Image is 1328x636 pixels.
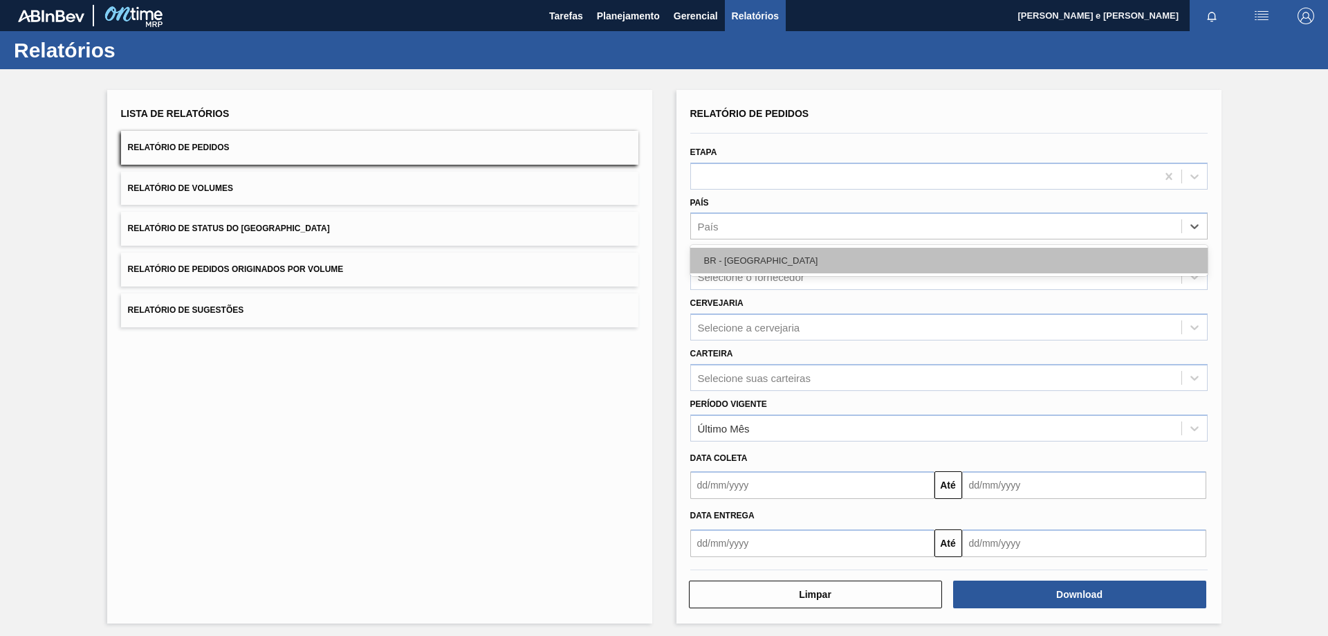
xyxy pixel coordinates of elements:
span: Relatório de Status do [GEOGRAPHIC_DATA] [128,224,330,233]
div: Selecione o fornecedor [698,271,804,283]
button: Relatório de Sugestões [121,293,638,327]
button: Download [953,581,1206,608]
button: Notificações [1190,6,1234,26]
input: dd/mm/yyyy [962,471,1206,499]
img: userActions [1253,8,1270,24]
button: Relatório de Pedidos Originados por Volume [121,253,638,287]
span: Planejamento [597,8,660,24]
button: Até [934,529,962,557]
span: Data entrega [690,511,755,520]
label: Etapa [690,147,717,157]
button: Relatório de Volumes [121,172,638,206]
span: Data coleta [690,453,748,463]
label: Cervejaria [690,298,744,308]
button: Limpar [689,581,942,608]
input: dd/mm/yyyy [690,529,934,557]
span: Tarefas [549,8,583,24]
input: dd/mm/yyyy [690,471,934,499]
img: Logout [1298,8,1314,24]
span: Lista de Relatórios [121,108,230,119]
label: Período Vigente [690,399,767,409]
div: País [698,221,719,233]
div: Último Mês [698,422,750,434]
h1: Relatórios [14,42,259,58]
div: Selecione suas carteiras [698,372,811,383]
span: Gerencial [674,8,718,24]
span: Relatório de Volumes [128,183,233,193]
span: Relatório de Pedidos [690,108,809,119]
label: Carteira [690,349,733,358]
div: Selecione a cervejaria [698,321,800,333]
span: Relatório de Pedidos Originados por Volume [128,264,344,274]
button: Até [934,471,962,499]
span: Relatórios [732,8,779,24]
label: País [690,198,709,208]
button: Relatório de Pedidos [121,131,638,165]
button: Relatório de Status do [GEOGRAPHIC_DATA] [121,212,638,246]
input: dd/mm/yyyy [962,529,1206,557]
div: BR - [GEOGRAPHIC_DATA] [690,248,1208,273]
span: Relatório de Pedidos [128,143,230,152]
span: Relatório de Sugestões [128,305,244,315]
img: TNhmsLtSVTkK8tSr43FrP2fwEKptu5GPRR3wAAAABJRU5ErkJggg== [18,10,84,22]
